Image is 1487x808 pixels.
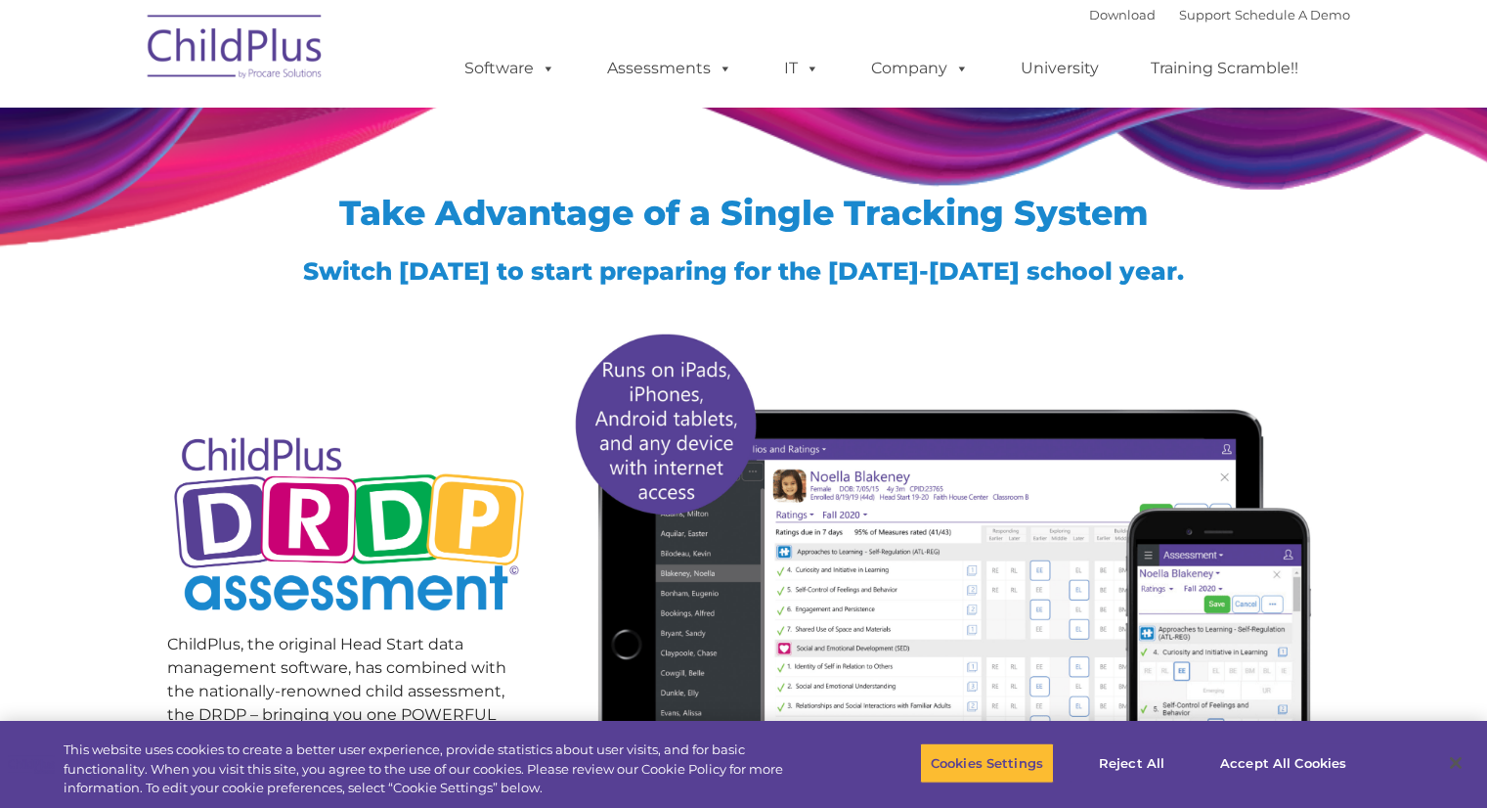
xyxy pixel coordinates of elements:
[1089,7,1350,22] font: |
[1131,49,1318,88] a: Training Scramble!!
[339,192,1149,234] span: Take Advantage of a Single Tracking System
[920,742,1054,784] button: Cookies Settings
[167,416,532,638] img: Copyright - DRDP Logo
[765,49,839,88] a: IT
[303,256,1184,286] span: Switch [DATE] to start preparing for the [DATE]-[DATE] school year.
[1071,742,1193,784] button: Reject All
[852,49,988,88] a: Company
[1235,7,1350,22] a: Schedule A Demo
[1179,7,1231,22] a: Support
[138,1,333,99] img: ChildPlus by Procare Solutions
[588,49,752,88] a: Assessments
[1089,7,1156,22] a: Download
[167,635,506,747] span: ChildPlus, the original Head Start data management software, has combined with the nationally-ren...
[445,49,575,88] a: Software
[1209,742,1357,784] button: Accept All Cookies
[1001,49,1118,88] a: University
[1434,741,1477,785] button: Close
[64,741,818,798] div: This website uses cookies to create a better user experience, provide statistics about user visit...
